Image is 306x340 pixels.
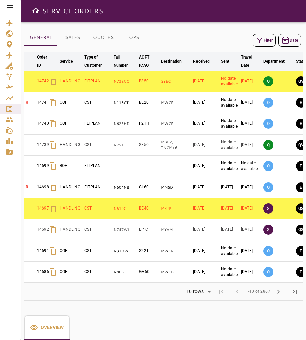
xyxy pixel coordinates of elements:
span: Previous Page [229,284,246,300]
div: Type of Customer [84,53,102,69]
p: MBPV, TNCM, TAPA, TBPB, TLPL, TKPK, MDPP, MWCR [161,139,190,151]
td: [DATE] [192,71,220,92]
p: 14698 [37,184,49,190]
span: chevron_right [274,288,282,296]
div: Sent [221,57,229,65]
td: [DATE] [192,198,220,219]
span: Sent [221,57,238,65]
button: QUOTE VALIDATED [296,76,306,86]
td: [DATE] [192,135,220,156]
span: Department [263,57,293,65]
p: 14739 [37,142,49,148]
td: CST [83,198,112,219]
td: CST [83,135,112,156]
td: CST [83,219,112,240]
p: SYEC [161,79,190,84]
p: 14740 [37,121,49,126]
td: EPIC [138,219,160,240]
p: S [263,225,273,235]
button: EXECUTION [296,161,306,171]
td: CST [83,92,112,113]
td: [DATE] [192,240,220,262]
p: 14686 [37,269,49,275]
span: 1-10 of 2867 [246,288,270,295]
td: FLTPLAN [83,71,112,92]
td: FLTPLAN [83,177,112,198]
p: MWCR [161,100,190,106]
td: [DATE] [192,177,220,198]
p: N604NB [114,185,137,190]
button: Filter [253,34,276,47]
td: [DATE] [239,92,262,113]
h6: SERVICE ORDERS [42,5,103,16]
td: [DATE] [192,92,220,113]
td: [DATE] [239,219,262,240]
div: Tail Number [114,53,128,69]
span: Type of Customer [84,53,111,69]
td: No date available [220,135,239,156]
button: OPS [119,30,149,46]
td: HANDLING [58,135,83,156]
td: [DATE] [192,219,220,240]
p: MMSD [161,185,190,190]
p: N805T [114,269,137,275]
p: 14692 [37,227,49,232]
button: EXECUTION [296,119,306,129]
p: S [263,203,273,214]
td: [DATE] [239,135,262,156]
td: COF [58,92,83,113]
span: ACFT ICAO [139,53,158,69]
p: MYAM [161,227,190,233]
div: 10 rows [185,289,205,294]
div: 10 rows [182,287,213,297]
td: B350 [138,71,160,92]
td: S22T [138,240,160,262]
span: last_page [291,288,299,296]
button: Overview [24,315,70,340]
td: HANDLING [58,71,83,92]
p: 14699 [37,163,49,169]
p: O [263,182,273,192]
div: Service [60,57,73,65]
p: 14691 [37,248,49,254]
span: Next Page [270,284,287,300]
td: [DATE] [239,71,262,92]
td: HANDLING [58,198,83,219]
div: ACFT ICAO [139,53,149,69]
p: O [263,119,273,129]
td: BE40 [138,198,160,219]
p: Q [263,140,273,150]
td: [DATE] [239,113,262,135]
td: GA6C [138,262,160,283]
button: EXECUTION [296,98,306,108]
td: No date available [220,71,239,92]
td: [DATE] [239,198,262,219]
td: No date available [220,262,239,283]
p: 14741 [37,100,49,105]
span: Received [193,57,218,65]
td: COF [58,240,83,262]
td: No date available [220,156,239,177]
div: Department [263,57,285,65]
p: MWCR [161,121,190,127]
p: O [263,161,273,171]
button: QUOTE SENT [296,225,306,235]
td: [DATE] [239,177,262,198]
td: No date available [220,92,239,113]
td: COF [58,113,83,135]
span: Tail Number [114,53,137,69]
p: Q [263,76,273,86]
td: No date available [239,156,262,177]
button: GENERAL [24,30,57,46]
p: N31DW [114,248,137,254]
p: MKJP [161,206,190,212]
p: MWCB [161,269,190,275]
td: [DATE] [220,198,239,219]
button: SALES [57,30,88,46]
td: No date available [220,113,239,135]
td: BE20 [138,92,160,113]
td: COF [58,262,83,283]
p: O [263,246,273,256]
td: [DATE] [220,177,239,198]
div: Order ID [37,53,48,69]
